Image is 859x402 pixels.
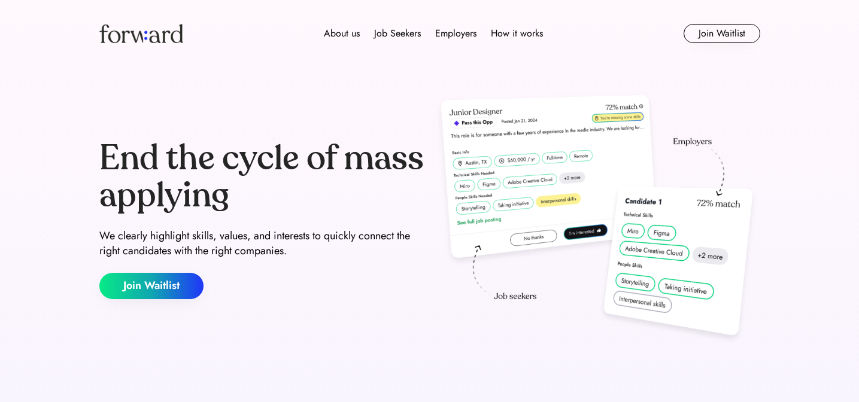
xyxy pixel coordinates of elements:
button: Join Waitlist [684,24,760,43]
div: Job Seekers [374,26,421,41]
div: We clearly highlight skills, values, and interests to quickly connect the right candidates with t... [99,229,425,258]
img: Forward logo [99,24,183,43]
div: End the cycle of mass applying [99,140,425,214]
div: About us [324,26,360,41]
div: Employers [435,26,476,41]
div: How it works [491,26,543,41]
img: hero-image.png [435,91,760,348]
button: Join Waitlist [99,273,204,299]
